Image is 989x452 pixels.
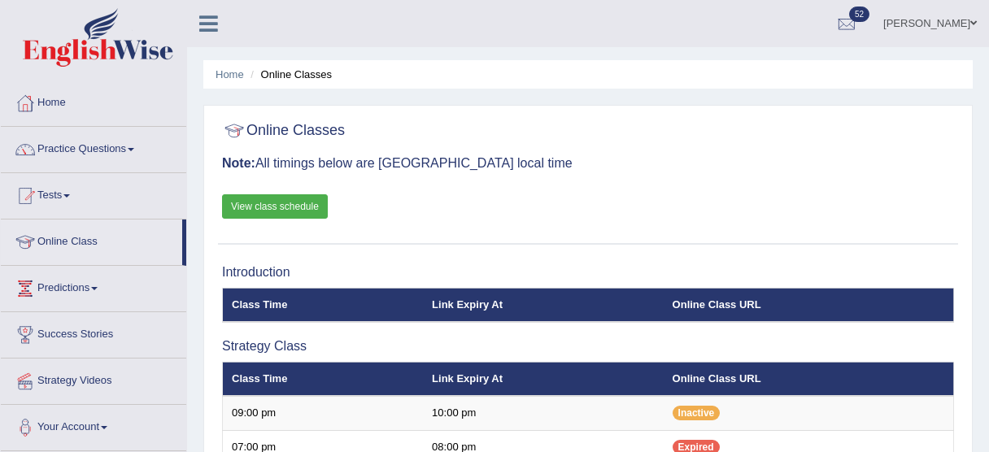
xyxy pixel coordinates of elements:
th: Link Expiry At [423,362,663,396]
a: Tests [1,173,186,214]
a: Home [1,80,186,121]
a: Strategy Videos [1,359,186,399]
h3: All timings below are [GEOGRAPHIC_DATA] local time [222,156,954,171]
td: 09:00 pm [223,396,424,430]
td: 10:00 pm [423,396,663,430]
a: Home [216,68,244,80]
a: Success Stories [1,312,186,353]
a: Your Account [1,405,186,445]
th: Class Time [223,288,424,322]
th: Online Class URL [664,288,954,322]
a: Practice Questions [1,127,186,167]
th: Online Class URL [664,362,954,396]
h3: Strategy Class [222,339,954,354]
span: Inactive [673,406,721,420]
h2: Online Classes [222,119,345,143]
a: View class schedule [222,194,328,219]
h3: Introduction [222,265,954,280]
th: Class Time [223,362,424,396]
b: Note: [222,156,255,170]
th: Link Expiry At [423,288,663,322]
li: Online Classes [246,67,332,82]
a: Predictions [1,266,186,306]
a: Online Class [1,219,182,260]
span: 52 [849,7,869,22]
